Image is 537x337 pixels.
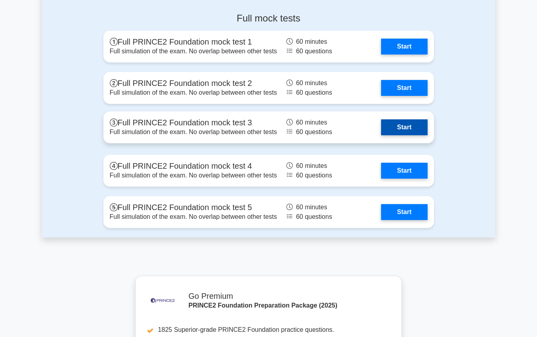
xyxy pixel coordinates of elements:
[381,119,427,135] a: Start
[381,80,427,96] a: Start
[103,13,434,24] h4: Full mock tests
[381,39,427,55] a: Start
[381,163,427,179] a: Start
[381,204,427,220] a: Start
